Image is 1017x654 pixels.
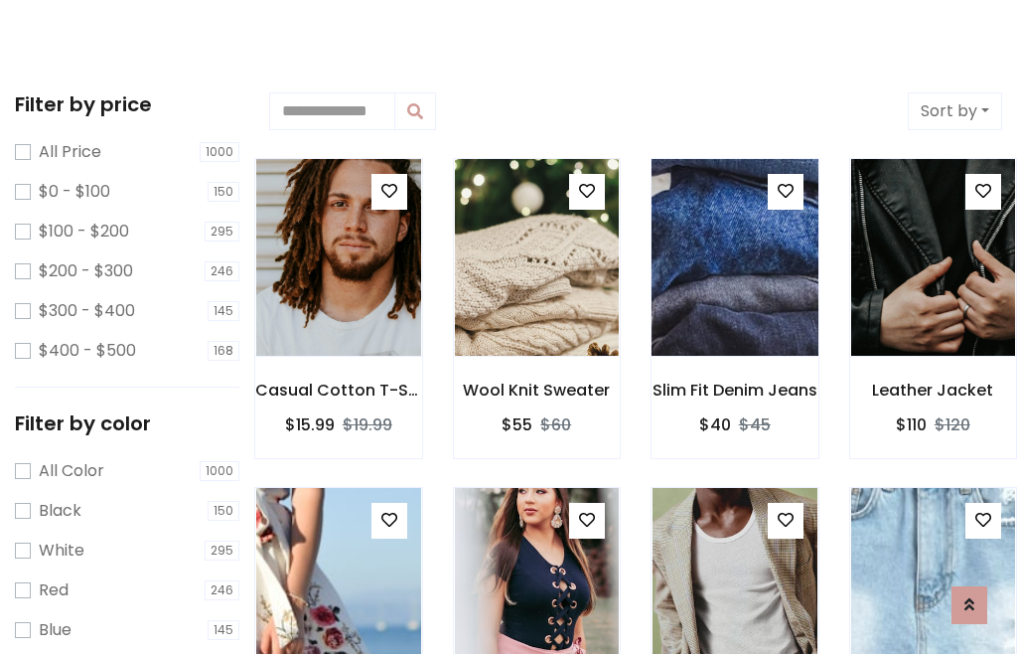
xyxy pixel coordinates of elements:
[39,499,81,523] label: Black
[208,341,239,361] span: 168
[39,220,129,244] label: $100 - $200
[205,580,239,600] span: 246
[208,501,239,521] span: 150
[205,222,239,242] span: 295
[540,413,571,436] del: $60
[285,415,335,434] h6: $15.99
[15,92,239,116] h5: Filter by price
[208,182,239,202] span: 150
[850,381,1017,400] h6: Leather Jacket
[39,339,136,363] label: $400 - $500
[896,415,927,434] h6: $110
[454,381,621,400] h6: Wool Knit Sweater
[208,620,239,640] span: 145
[343,413,392,436] del: $19.99
[908,92,1002,130] button: Sort by
[652,381,818,400] h6: Slim Fit Denim Jeans
[39,459,104,483] label: All Color
[205,261,239,281] span: 246
[200,142,239,162] span: 1000
[39,140,101,164] label: All Price
[39,180,110,204] label: $0 - $100
[39,578,69,602] label: Red
[255,381,422,400] h6: Casual Cotton T-Shirt
[208,301,239,321] span: 145
[15,411,239,435] h5: Filter by color
[205,541,239,561] span: 295
[699,415,731,434] h6: $40
[39,618,72,642] label: Blue
[935,413,970,436] del: $120
[502,415,532,434] h6: $55
[39,299,135,323] label: $300 - $400
[200,461,239,481] span: 1000
[39,539,84,563] label: White
[39,259,133,283] label: $200 - $300
[739,413,771,436] del: $45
